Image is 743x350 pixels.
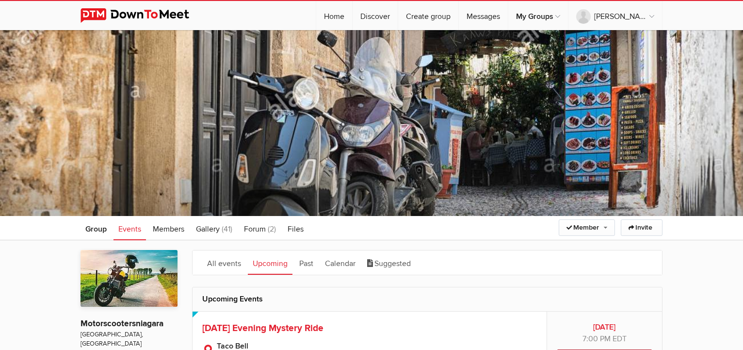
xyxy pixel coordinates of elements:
a: Events [113,216,146,240]
span: Events [118,224,141,234]
img: Motorscootersniagara [81,250,178,307]
b: [DATE] [557,321,652,333]
span: 7:00 PM [582,334,611,344]
a: Discover [353,1,398,30]
span: (41) [222,224,232,234]
a: Suggested [362,250,416,275]
h2: Upcoming Events [202,287,652,311]
span: Files [288,224,304,234]
a: Create group [398,1,458,30]
a: Messages [459,1,508,30]
span: Group [85,224,107,234]
span: (2) [268,224,276,234]
img: DownToMeet [81,8,204,23]
a: Forum (2) [239,216,281,240]
a: My Groups [508,1,568,30]
a: All events [202,250,246,275]
a: Home [316,1,352,30]
a: Gallery (41) [191,216,237,240]
a: Files [283,216,308,240]
a: [DATE] Evening Mystery Ride [202,322,323,334]
span: Gallery [196,224,220,234]
a: Members [148,216,189,240]
a: Upcoming [248,250,292,275]
a: Motorscootersniagara [81,318,163,329]
a: Group [81,216,112,240]
a: Invite [621,219,662,236]
span: Forum [244,224,266,234]
a: Member [559,219,615,236]
span: Members [153,224,184,234]
span: America/Toronto [613,334,627,344]
span: [GEOGRAPHIC_DATA], [GEOGRAPHIC_DATA] [81,330,178,349]
a: [PERSON_NAME] [PERSON_NAME] [568,1,662,30]
a: Past [294,250,318,275]
a: Calendar [320,250,360,275]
